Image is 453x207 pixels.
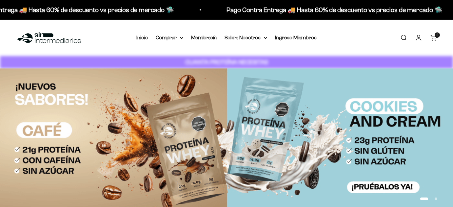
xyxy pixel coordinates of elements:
summary: Sobre Nosotros [225,33,267,42]
summary: Comprar [156,33,183,42]
p: Pago Contra Entrega 🚚 Hasta 60% de descuento vs precios de mercado 🛸 [191,5,407,15]
a: Inicio [136,35,148,40]
strong: CUANTA PROTEÍNA NECESITAS [185,59,268,66]
a: Membresía [191,35,217,40]
span: 2 [437,33,438,37]
a: Ingreso Miembros [275,35,317,40]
